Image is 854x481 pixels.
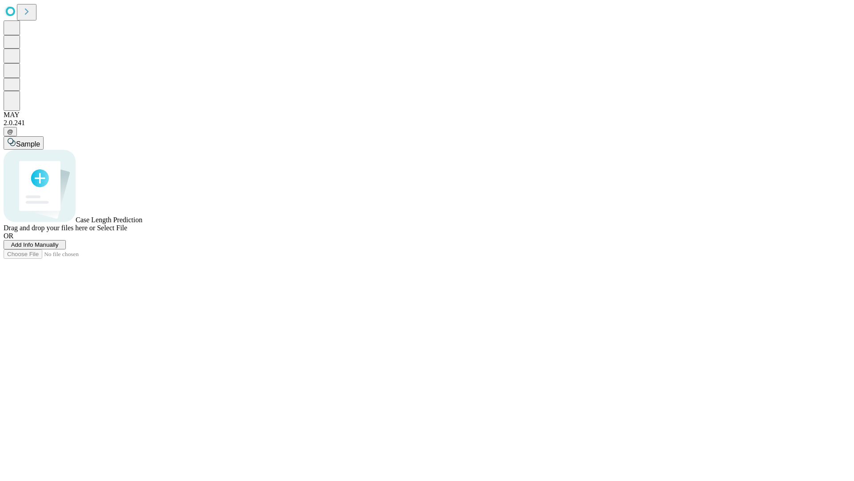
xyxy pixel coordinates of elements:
span: Sample [16,140,40,148]
span: Select File [97,224,127,232]
button: Add Info Manually [4,240,66,249]
button: Sample [4,136,44,150]
span: OR [4,232,13,240]
div: 2.0.241 [4,119,850,127]
span: Case Length Prediction [76,216,142,224]
div: MAY [4,111,850,119]
span: Drag and drop your files here or [4,224,95,232]
span: @ [7,128,13,135]
span: Add Info Manually [11,241,59,248]
button: @ [4,127,17,136]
